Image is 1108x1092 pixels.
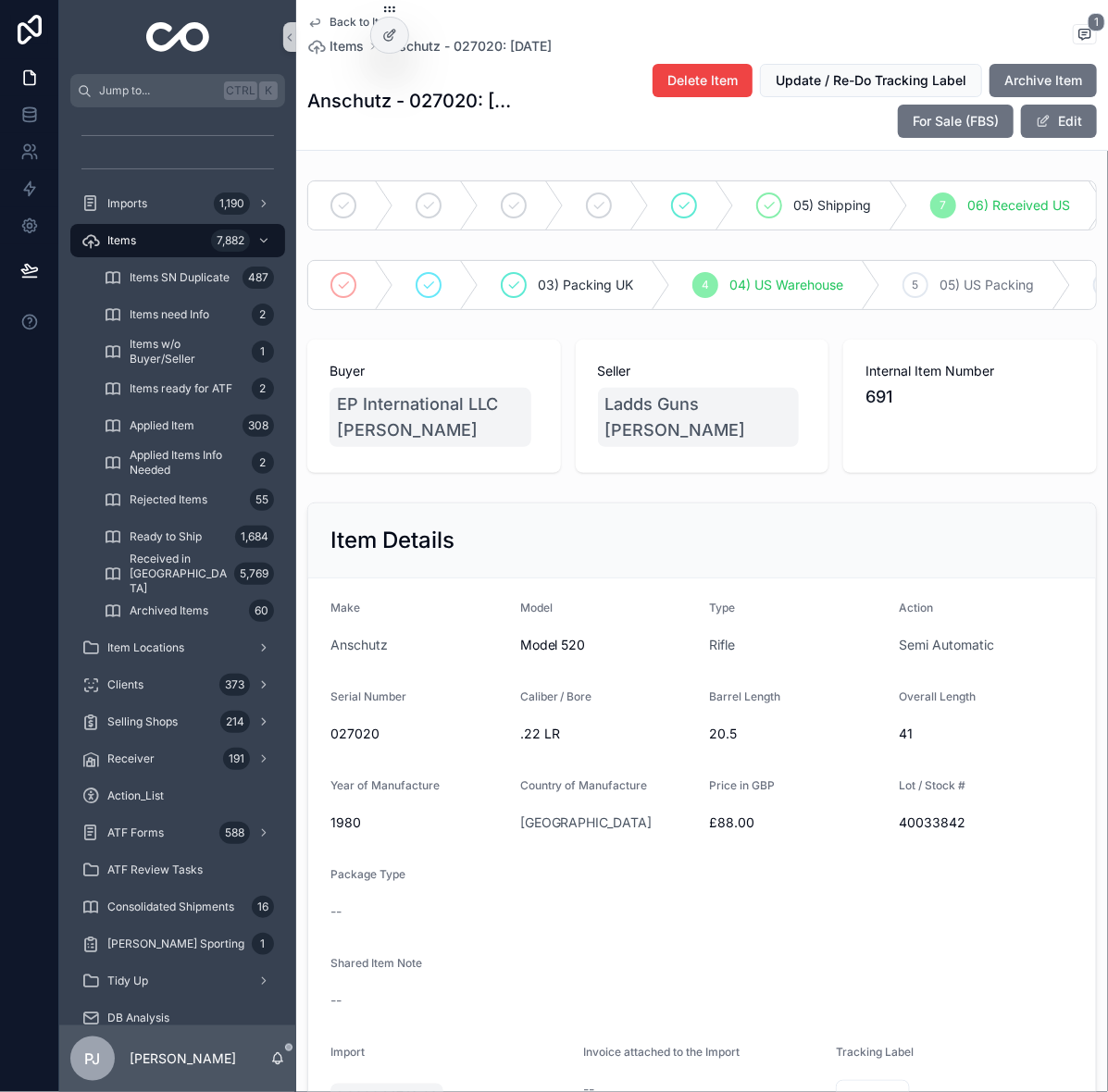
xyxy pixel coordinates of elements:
span: Items [107,233,136,248]
a: ATF Forms588 [70,816,285,850]
div: 5,769 [234,563,274,585]
span: Jump to... [99,83,217,98]
a: Received in [GEOGRAPHIC_DATA]5,769 [93,557,285,590]
span: Seller [598,362,807,380]
span: Make [330,601,360,614]
span: Import [330,1045,365,1059]
a: Semi Automatic [899,636,994,654]
a: Imports1,190 [70,187,285,220]
div: 60 [249,600,274,622]
div: 191 [223,748,250,770]
div: 16 [252,896,274,918]
span: -- [330,902,342,921]
span: 4 [702,278,709,292]
span: [PERSON_NAME] Sporting [107,937,244,951]
span: Serial Number [330,689,406,703]
span: 20.5 [710,725,885,743]
a: Action_List [70,779,285,813]
span: Tracking Label [836,1045,914,1059]
span: Barrel Length [710,689,781,703]
a: Ready to Ship1,684 [93,520,285,553]
button: Edit [1021,105,1097,138]
a: Selling Shops214 [70,705,285,738]
a: Items SN Duplicate487 [93,261,285,294]
span: Overall Length [899,689,976,703]
span: Archived Items [130,603,208,618]
a: Back to Items [307,15,401,30]
a: Tidy Up [70,964,285,998]
span: Action_List [107,788,164,803]
span: Items need Info [130,307,209,322]
span: Internal Item Number [865,362,1075,380]
a: Ladds Guns [PERSON_NAME] [598,388,800,447]
span: Shared Item Note [330,956,422,970]
img: App logo [146,22,210,52]
div: 2 [252,452,274,474]
span: Items [330,37,364,56]
span: Buyer [330,362,539,380]
span: ATF Review Tasks [107,862,203,877]
span: 7 [940,198,947,213]
span: Items SN Duplicate [130,270,230,285]
span: Invoice attached to the Import [583,1045,740,1059]
a: Consolidated Shipments16 [70,890,285,924]
div: 55 [250,489,274,511]
div: 7,882 [211,230,250,252]
span: [GEOGRAPHIC_DATA] [520,813,653,832]
button: Update / Re-Do Tracking Label [760,64,982,97]
div: scrollable content [59,107,296,1025]
div: 1 [252,933,274,955]
span: .22 LR [520,725,695,743]
span: Archive Item [1004,71,1082,90]
span: Caliber / Bore [520,689,592,703]
a: Anschutz [330,636,388,654]
span: Receiver [107,751,155,766]
span: Ctrl [224,81,257,100]
span: 1 [1088,13,1105,31]
span: Applied Items Info Needed [130,448,244,478]
span: Imports [107,196,147,211]
a: Anschutz - 027020: [DATE] [382,37,552,56]
span: Price in GBP [710,778,776,792]
h1: Anschutz - 027020: [DATE] [307,88,516,114]
button: For Sale (FBS) [898,105,1014,138]
span: Received in [GEOGRAPHIC_DATA] [130,552,227,596]
span: 691 [865,384,1075,410]
div: 2 [252,304,274,326]
span: Clients [107,677,143,692]
a: ATF Review Tasks [70,853,285,887]
span: Applied Item [130,418,194,433]
a: Rejected Items55 [93,483,285,516]
div: 487 [243,267,274,289]
span: Lot / Stock # [899,778,965,792]
a: Items w/o Buyer/Seller1 [93,335,285,368]
span: DB Analysis [107,1011,169,1025]
span: Items w/o Buyer/Seller [130,337,244,366]
button: Archive Item [990,64,1097,97]
span: Back to Items [330,15,401,30]
span: Item Locations [107,640,184,655]
span: Year of Manufacture [330,778,440,792]
a: Applied Item308 [93,409,285,442]
button: Jump to...CtrlK [70,74,285,107]
span: Ladds Guns [PERSON_NAME] [605,391,792,443]
span: Type [710,601,736,614]
span: Package Type [330,867,405,881]
span: Items ready for ATF [130,381,232,396]
span: 1980 [330,813,505,832]
a: Items need Info2 [93,298,285,331]
span: £88.00 [710,813,885,832]
span: Selling Shops [107,714,178,729]
p: [PERSON_NAME] [130,1049,236,1068]
span: Model [520,601,553,614]
div: 1 [252,341,274,363]
span: PJ [85,1048,101,1070]
a: Item Locations [70,631,285,664]
span: Consolidated Shipments [107,900,234,914]
span: Rejected Items [130,492,207,507]
a: Items [307,37,364,56]
span: K [261,83,276,98]
div: 2 [252,378,274,400]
